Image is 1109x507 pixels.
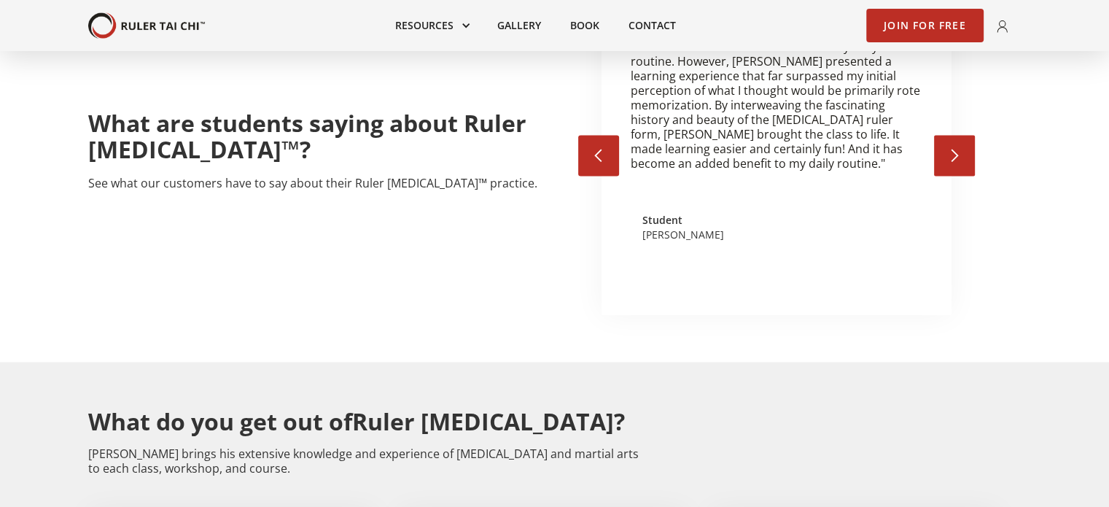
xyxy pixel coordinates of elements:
[88,110,555,163] h2: What are students saying about Ruler [MEDICAL_DATA]™?
[352,406,625,437] span: Ruler [MEDICAL_DATA]?
[88,12,205,39] a: home
[88,12,205,39] img: Your Brand Name
[556,9,614,42] a: Book
[642,213,724,228] div: Student
[88,409,648,435] h2: What do you get out of
[578,135,619,176] div: previous slide
[88,174,555,193] p: See what our customers have to say about their Ruler [MEDICAL_DATA]™ practice.
[642,228,724,242] div: [PERSON_NAME]
[88,446,648,476] p: [PERSON_NAME] brings his extensive knowledge and experience of [MEDICAL_DATA] and martial arts to...
[934,135,975,176] div: next slide
[866,9,984,42] a: Join for Free
[631,25,922,171] p: "I initially saw [PERSON_NAME] simply as a way to build an added form of exercise into my daily r...
[381,9,483,42] div: Resources
[483,9,556,42] a: Gallery
[614,9,690,42] a: Contact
